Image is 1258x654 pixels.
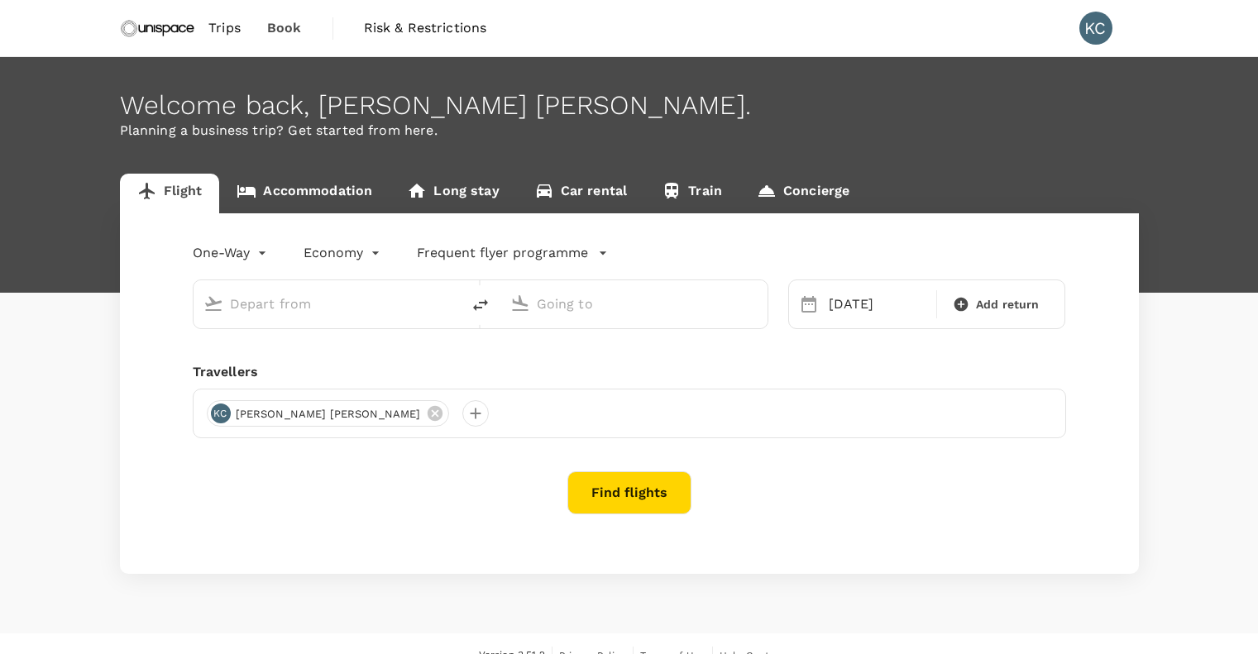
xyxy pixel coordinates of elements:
[644,174,739,213] a: Train
[976,296,1040,313] span: Add return
[208,18,241,38] span: Trips
[120,90,1139,121] div: Welcome back , [PERSON_NAME] [PERSON_NAME] .
[390,174,516,213] a: Long stay
[120,121,1139,141] p: Planning a business trip? Get started from here.
[120,174,220,213] a: Flight
[417,243,608,263] button: Frequent flyer programme
[207,400,449,427] div: KC[PERSON_NAME] [PERSON_NAME]
[1079,12,1112,45] div: KC
[120,10,196,46] img: Unispace
[364,18,487,38] span: Risk & Restrictions
[417,243,588,263] p: Frequent flyer programme
[193,362,1066,382] div: Travellers
[822,288,933,321] div: [DATE]
[567,471,691,514] button: Find flights
[756,302,759,305] button: Open
[739,174,867,213] a: Concierge
[537,291,733,317] input: Going to
[449,302,452,305] button: Open
[517,174,645,213] a: Car rental
[304,240,384,266] div: Economy
[211,403,231,423] div: KC
[219,174,390,213] a: Accommodation
[226,406,431,422] span: [PERSON_NAME] [PERSON_NAME]
[193,240,270,266] div: One-Way
[230,291,426,317] input: Depart from
[461,285,500,325] button: delete
[267,18,302,38] span: Book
